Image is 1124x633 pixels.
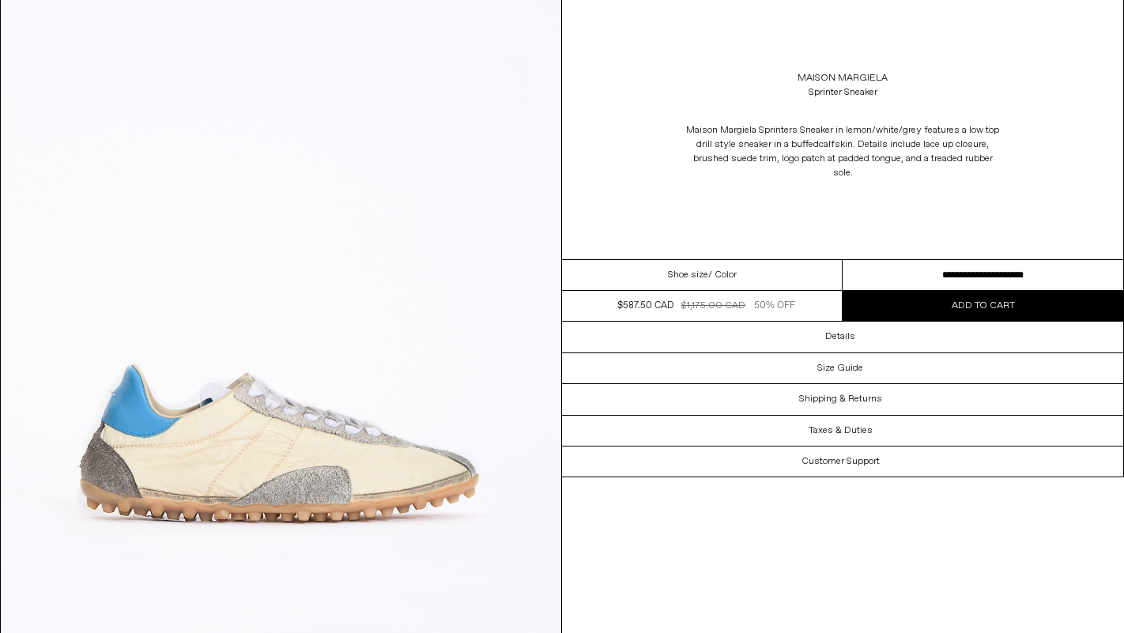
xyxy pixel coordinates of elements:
[668,268,708,282] span: Shoe size
[817,363,863,374] h3: Size Guide
[809,85,877,100] div: Sprinter Sneaker
[799,394,882,405] h3: Shipping & Returns
[708,268,737,282] span: / Color
[952,300,1015,312] span: Add to cart
[754,299,795,313] div: 50% OFF
[617,299,673,313] div: $587.50 CAD
[693,138,993,179] span: calfskin. Details include lace up closure, brushed suede trim, logo patch at padded tongue, and a...
[802,456,880,467] h3: Customer Support
[686,124,999,151] span: Maison Margiela Sprinters Sneaker in lemon/white/grey features a low top drill style sneaker in a...
[681,299,745,313] div: $1,175.00 CAD
[798,71,888,85] a: Maison Margiela
[843,291,1123,321] button: Add to cart
[809,425,873,436] h3: Taxes & Duties
[825,331,855,342] h3: Details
